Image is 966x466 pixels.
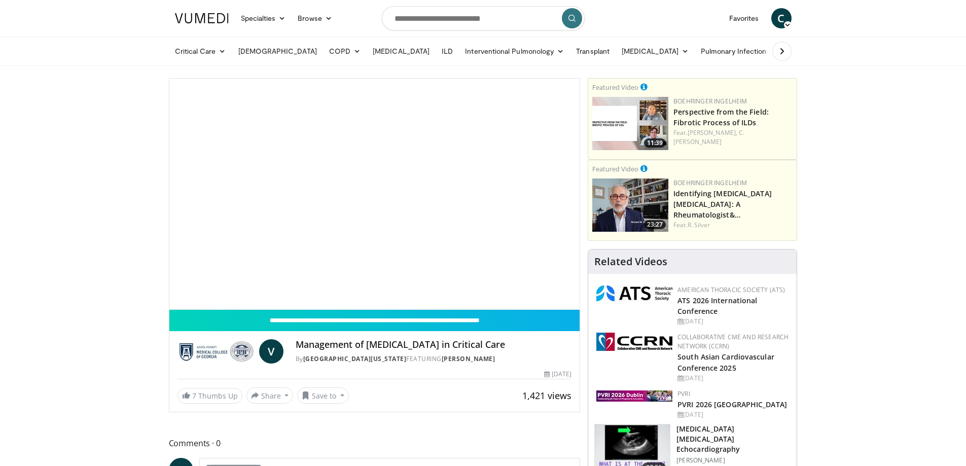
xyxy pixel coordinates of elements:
a: COPD [323,41,367,61]
a: Identifying [MEDICAL_DATA] [MEDICAL_DATA]: A Rheumatologist&… [673,189,772,220]
span: Comments 0 [169,437,581,450]
a: ILD [436,41,459,61]
a: [PERSON_NAME] [442,354,495,363]
img: a04ee3ba-8487-4636-b0fb-5e8d268f3737.png.150x105_q85_autocrop_double_scale_upscale_version-0.2.png [596,333,672,351]
img: 31f0e357-1e8b-4c70-9a73-47d0d0a8b17d.png.150x105_q85_autocrop_double_scale_upscale_version-0.2.jpg [596,285,672,301]
small: Featured Video [592,83,638,92]
a: Collaborative CME and Research Network (CCRN) [677,333,789,350]
span: 11:39 [644,138,666,148]
a: [DEMOGRAPHIC_DATA] [232,41,323,61]
a: [PERSON_NAME], [688,128,737,137]
h4: Related Videos [594,256,667,268]
div: Feat. [673,221,793,230]
a: Specialties [235,8,292,28]
a: Critical Care [169,41,232,61]
div: [DATE] [677,317,789,326]
a: American Thoracic Society (ATS) [677,285,785,294]
div: [DATE] [544,370,571,379]
span: 1,421 views [522,389,571,402]
div: Feat. [673,128,793,147]
a: ATS 2026 International Conference [677,296,757,316]
a: R. Silver [688,221,710,229]
div: [DATE] [677,374,789,383]
img: dcc7dc38-d620-4042-88f3-56bf6082e623.png.150x105_q85_crop-smart_upscale.png [592,178,668,232]
a: Boehringer Ingelheim [673,97,747,105]
p: [PERSON_NAME] [676,456,791,464]
h4: Management of [MEDICAL_DATA] in Critical Care [296,339,571,350]
a: Transplant [570,41,616,61]
button: Share [246,387,294,404]
a: Pulmonary Infection [695,41,782,61]
div: [DATE] [677,410,789,419]
video-js: Video Player [169,79,580,310]
small: Featured Video [592,164,638,173]
a: [GEOGRAPHIC_DATA][US_STATE] [303,354,407,363]
img: Medical College of Georgia - Augusta University [177,339,255,364]
h3: [MEDICAL_DATA] [MEDICAL_DATA] Echocardiography [676,424,791,454]
a: Interventional Pulmonology [459,41,570,61]
button: Save to [297,387,349,404]
a: [MEDICAL_DATA] [367,41,436,61]
a: C [771,8,792,28]
a: C. [PERSON_NAME] [673,128,744,146]
a: South Asian Cardiovascular Conference 2025 [677,352,774,372]
span: 7 [192,391,196,401]
a: Favorites [723,8,765,28]
img: VuMedi Logo [175,13,229,23]
div: By FEATURING [296,354,571,364]
a: 23:27 [592,178,668,232]
a: 11:39 [592,97,668,150]
img: 33783847-ac93-4ca7-89f8-ccbd48ec16ca.webp.150x105_q85_autocrop_double_scale_upscale_version-0.2.jpg [596,390,672,402]
a: 7 Thumbs Up [177,388,242,404]
input: Search topics, interventions [382,6,585,30]
a: Boehringer Ingelheim [673,178,747,187]
a: PVRI 2026 [GEOGRAPHIC_DATA] [677,400,787,409]
img: 0d260a3c-dea8-4d46-9ffd-2859801fb613.png.150x105_q85_crop-smart_upscale.png [592,97,668,150]
span: 23:27 [644,220,666,229]
a: Perspective from the Field: Fibrotic Process of ILDs [673,107,769,127]
a: [MEDICAL_DATA] [616,41,695,61]
a: Browse [292,8,338,28]
a: V [259,339,283,364]
a: PVRI [677,389,690,398]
